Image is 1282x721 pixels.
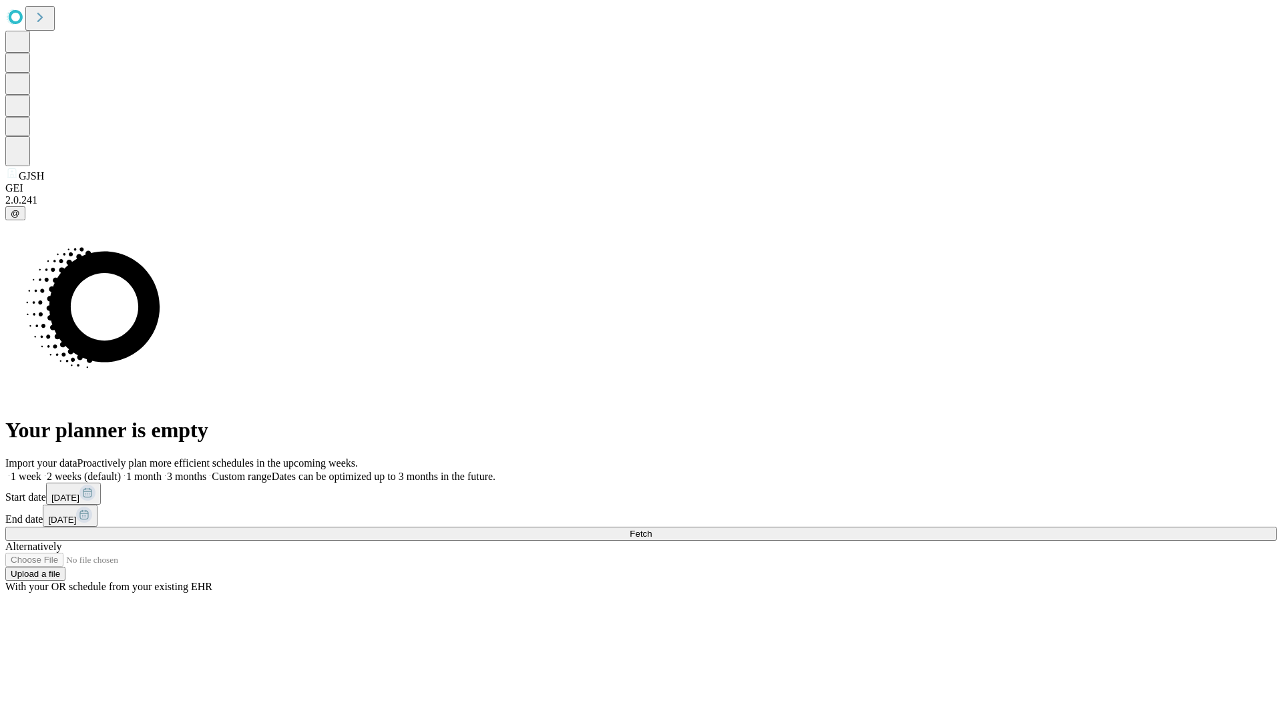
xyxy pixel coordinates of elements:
button: [DATE] [46,483,101,505]
button: [DATE] [43,505,97,527]
h1: Your planner is empty [5,418,1277,443]
div: 2.0.241 [5,194,1277,206]
button: Upload a file [5,567,65,581]
span: Custom range [212,471,271,482]
span: 3 months [167,471,206,482]
div: GEI [5,182,1277,194]
span: 2 weeks (default) [47,471,121,482]
div: Start date [5,483,1277,505]
button: Fetch [5,527,1277,541]
button: @ [5,206,25,220]
div: End date [5,505,1277,527]
span: With your OR schedule from your existing EHR [5,581,212,592]
span: @ [11,208,20,218]
span: [DATE] [51,493,79,503]
span: Dates can be optimized up to 3 months in the future. [272,471,495,482]
span: GJSH [19,170,44,182]
span: Fetch [630,529,652,539]
span: Proactively plan more efficient schedules in the upcoming weeks. [77,457,358,469]
span: Import your data [5,457,77,469]
span: Alternatively [5,541,61,552]
span: 1 week [11,471,41,482]
span: 1 month [126,471,162,482]
span: [DATE] [48,515,76,525]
